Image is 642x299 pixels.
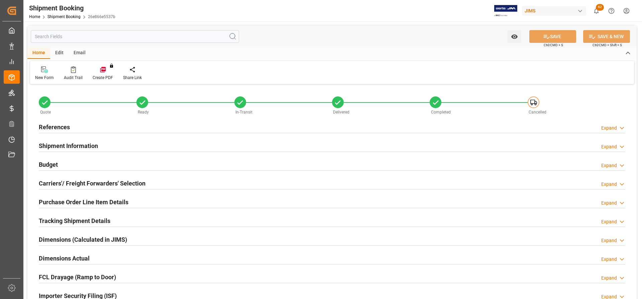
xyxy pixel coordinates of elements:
[431,110,451,115] span: Completed
[596,4,604,11] span: 62
[47,14,81,19] a: Shipment Booking
[27,48,50,59] div: Home
[601,200,617,207] div: Expand
[601,143,617,150] div: Expand
[601,218,617,225] div: Expand
[39,160,58,169] h2: Budget
[601,275,617,282] div: Expand
[601,237,617,244] div: Expand
[35,75,54,81] div: New Form
[529,30,576,43] button: SAVE
[593,43,622,48] span: Ctrl/CMD + Shift + S
[40,110,51,115] span: Quote
[39,254,90,263] h2: Dimensions Actual
[589,3,604,18] button: show 62 new notifications
[522,6,586,16] div: JIMS
[601,256,617,263] div: Expand
[522,4,589,17] button: JIMS
[64,75,83,81] div: Audit Trail
[39,235,127,244] h2: Dimensions (Calculated in JIMS)
[31,30,239,43] input: Search Fields
[123,75,142,81] div: Share Link
[544,43,563,48] span: Ctrl/CMD + S
[138,110,149,115] span: Ready
[29,14,40,19] a: Home
[494,5,517,17] img: Exertis%20JAM%20-%20Email%20Logo.jpg_1722504956.jpg
[508,30,521,43] button: open menu
[29,3,115,13] div: Shipment Booking
[529,110,546,115] span: Cancelled
[235,110,252,115] span: In-Transit
[39,141,98,150] h2: Shipment Information
[50,48,69,59] div: Edit
[333,110,349,115] span: Delivered
[601,181,617,188] div: Expand
[601,125,617,132] div: Expand
[39,216,110,225] h2: Tracking Shipment Details
[583,30,630,43] button: SAVE & NEW
[39,123,70,132] h2: References
[39,198,128,207] h2: Purchase Order Line Item Details
[604,3,619,18] button: Help Center
[69,48,91,59] div: Email
[601,162,617,169] div: Expand
[39,179,145,188] h2: Carriers'/ Freight Forwarders' Selection
[39,273,116,282] h2: FCL Drayage (Ramp to Door)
